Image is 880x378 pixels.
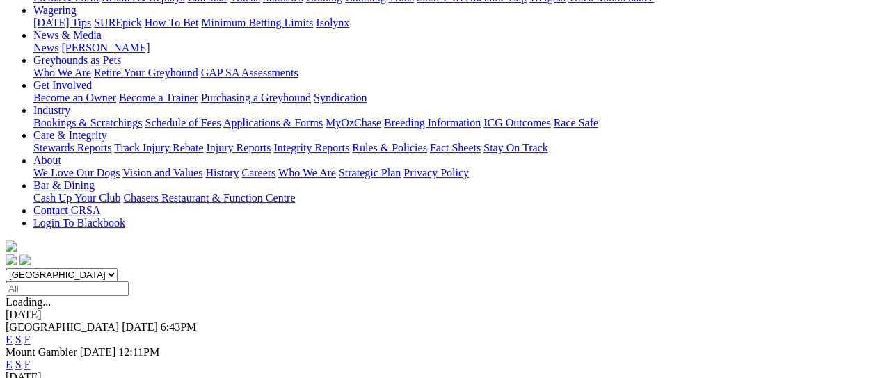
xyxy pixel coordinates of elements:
[33,117,874,129] div: Industry
[33,4,77,16] a: Wagering
[223,117,323,129] a: Applications & Forms
[33,92,116,104] a: Become an Owner
[33,192,120,204] a: Cash Up Your Club
[6,254,17,265] img: facebook.svg
[6,346,77,358] span: Mount Gambier
[430,142,481,154] a: Fact Sheets
[483,142,547,154] a: Stay On Track
[6,334,13,345] a: E
[122,321,158,333] span: [DATE]
[6,240,17,252] img: logo-grsa-white.png
[33,129,107,141] a: Care & Integrity
[33,42,874,54] div: News & Media
[384,117,481,129] a: Breeding Information
[553,117,598,129] a: Race Safe
[273,142,349,154] a: Integrity Reports
[33,204,100,216] a: Contact GRSA
[19,254,31,265] img: twitter.svg
[6,296,51,308] span: Loading...
[33,167,874,179] div: About
[6,281,129,296] input: Select date
[316,17,349,28] a: Isolynx
[61,42,150,54] a: [PERSON_NAME]
[352,142,427,154] a: Rules & Policies
[33,179,95,191] a: Bar & Dining
[33,154,61,166] a: About
[15,359,22,370] a: S
[278,167,336,179] a: Who We Are
[145,17,199,28] a: How To Bet
[326,117,381,129] a: MyOzChase
[33,17,91,28] a: [DATE] Tips
[205,167,239,179] a: History
[241,167,275,179] a: Careers
[201,92,311,104] a: Purchasing a Greyhound
[33,142,874,154] div: Care & Integrity
[206,142,271,154] a: Injury Reports
[33,167,120,179] a: We Love Our Dogs
[33,192,874,204] div: Bar & Dining
[94,67,198,79] a: Retire Your Greyhound
[145,117,221,129] a: Schedule of Fees
[80,346,116,358] span: [DATE]
[15,334,22,345] a: S
[33,79,92,91] a: Get Involved
[33,142,111,154] a: Stewards Reports
[6,309,874,321] div: [DATE]
[24,359,31,370] a: F
[6,359,13,370] a: E
[339,167,401,179] a: Strategic Plan
[33,104,70,116] a: Industry
[24,334,31,345] a: F
[122,167,202,179] a: Vision and Values
[314,92,367,104] a: Syndication
[33,217,125,229] a: Login To Blackbook
[33,42,58,54] a: News
[33,117,142,129] a: Bookings & Scratchings
[123,192,295,204] a: Chasers Restaurant & Function Centre
[118,346,159,358] span: 12:11PM
[6,321,119,333] span: [GEOGRAPHIC_DATA]
[94,17,141,28] a: SUREpick
[403,167,469,179] a: Privacy Policy
[114,142,203,154] a: Track Injury Rebate
[33,67,874,79] div: Greyhounds as Pets
[483,117,550,129] a: ICG Outcomes
[201,17,313,28] a: Minimum Betting Limits
[33,17,874,29] div: Wagering
[33,67,91,79] a: Who We Are
[33,92,874,104] div: Get Involved
[201,67,298,79] a: GAP SA Assessments
[119,92,198,104] a: Become a Trainer
[161,321,197,333] span: 6:43PM
[33,54,121,66] a: Greyhounds as Pets
[33,29,102,41] a: News & Media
